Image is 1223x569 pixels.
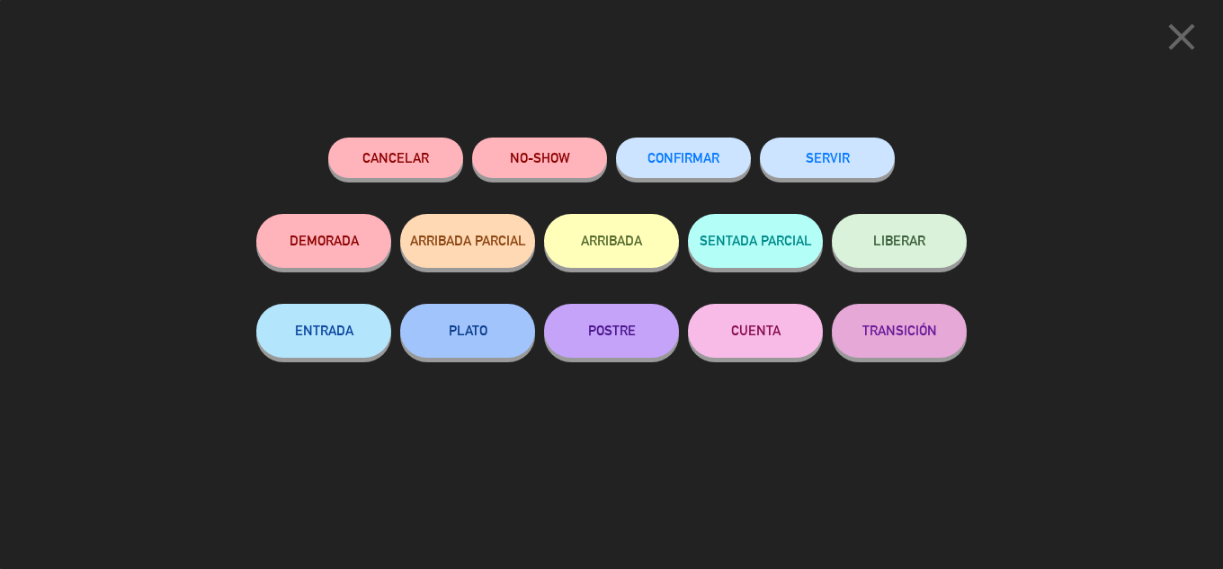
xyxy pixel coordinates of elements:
[472,138,607,178] button: NO-SHOW
[873,233,925,248] span: LIBERAR
[400,214,535,268] button: ARRIBADA PARCIAL
[544,304,679,358] button: POSTRE
[328,138,463,178] button: Cancelar
[256,304,391,358] button: ENTRADA
[647,150,719,165] span: CONFIRMAR
[688,304,823,358] button: CUENTA
[1159,14,1204,59] i: close
[832,214,967,268] button: LIBERAR
[410,233,526,248] span: ARRIBADA PARCIAL
[616,138,751,178] button: CONFIRMAR
[760,138,895,178] button: SERVIR
[256,214,391,268] button: DEMORADA
[544,214,679,268] button: ARRIBADA
[688,214,823,268] button: SENTADA PARCIAL
[1154,13,1210,67] button: close
[832,304,967,358] button: TRANSICIÓN
[400,304,535,358] button: PLATO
